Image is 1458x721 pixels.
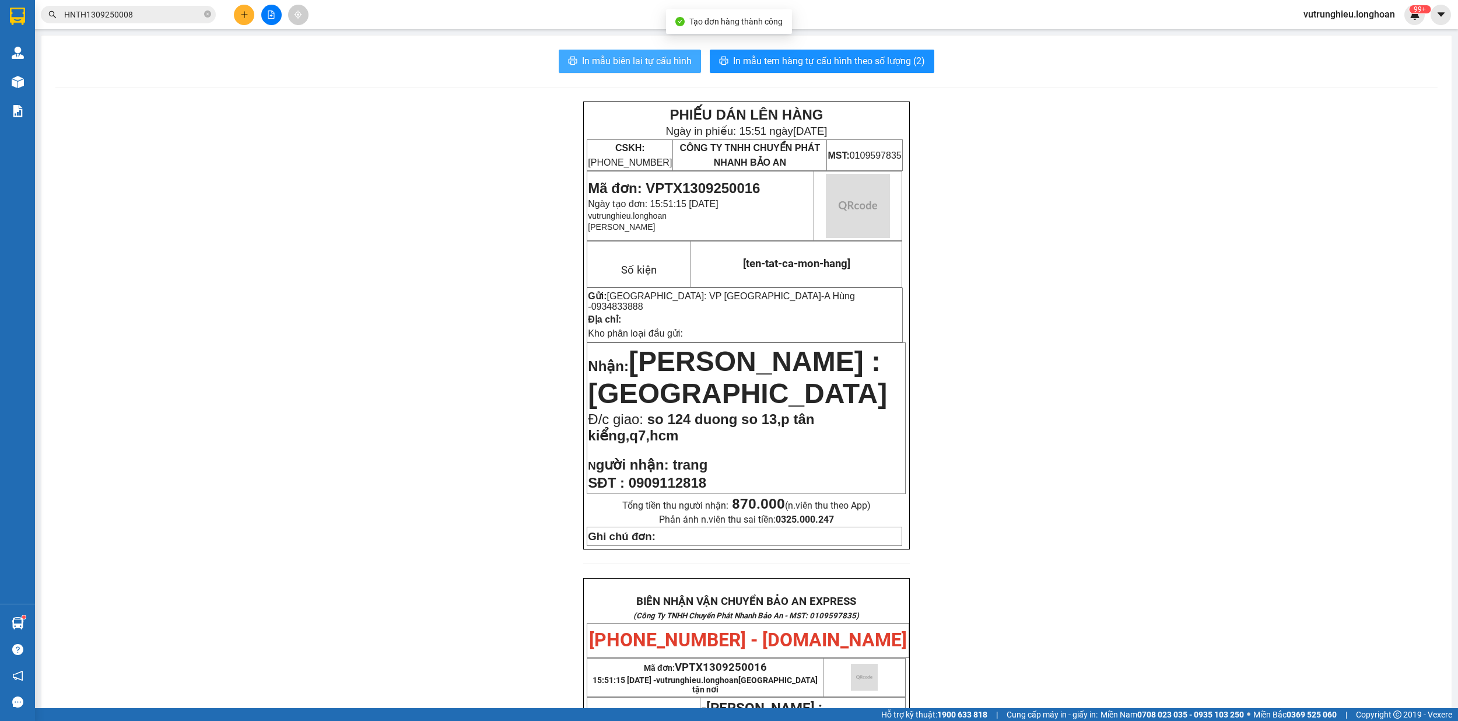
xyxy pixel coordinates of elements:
[659,514,834,525] span: Phản ánh n.viên thu sai tiền:
[996,708,998,721] span: |
[1410,9,1420,20] img: icon-new-feature
[5,71,177,86] span: Mã đơn: VPTX1309250015
[588,358,629,374] span: Nhận:
[588,291,607,301] strong: Gửi:
[732,500,871,511] span: (n.viên thu theo App)
[622,500,871,511] span: Tổng tiền thu người nhận:
[672,457,707,473] span: trang
[588,180,760,196] span: Mã đơn: VPTX1309250016
[204,10,211,17] span: close-circle
[636,595,856,608] strong: BIÊN NHẬN VẬN CHUYỂN BẢO AN EXPRESS
[588,346,887,409] span: [PERSON_NAME] : [GEOGRAPHIC_DATA]
[629,475,706,491] span: 0909112818
[12,670,23,681] span: notification
[733,54,925,68] span: In mẫu tem hàng tự cấu hình theo số lượng (2)
[234,5,254,25] button: plus
[633,611,859,620] strong: (Công Ty TNHH Chuyển Phát Nhanh Bảo An - MST: 0109597835)
[826,174,890,238] img: qr-code
[588,460,668,472] strong: N
[32,40,62,50] strong: CSKH:
[743,257,850,270] span: [ten-tat-ca-mon-hang]
[12,696,23,708] span: message
[588,411,814,443] span: so 124 duong so 13,p tân kiểng,q7,hcm
[665,125,827,137] span: Ngày in phiếu: 15:51 ngày
[675,661,767,674] span: VPTX1309250016
[588,199,718,209] span: Ngày tạo đơn: 15:51:15 [DATE]
[589,629,907,651] span: [PHONE_NUMBER] - [DOMAIN_NAME]
[588,143,672,167] span: [PHONE_NUMBER]
[588,211,667,220] span: vutrunghieu.longhoan
[689,17,783,26] span: Tạo đơn hàng thành công
[588,291,855,311] span: A Hùng -
[559,50,701,73] button: printerIn mẫu biên lai tự cấu hình
[588,475,625,491] strong: SĐT :
[596,457,669,473] span: gười nhận:
[776,514,834,525] strong: 0325.000.247
[621,264,657,276] span: Số kiện
[64,8,202,21] input: Tìm tên, số ĐT hoặc mã đơn
[1436,9,1446,20] span: caret-down
[1409,5,1431,13] sup: 283
[591,302,643,311] span: 0934833888
[1100,708,1244,721] span: Miền Nam
[1431,5,1451,25] button: caret-down
[22,615,26,619] sup: 1
[793,125,828,137] span: [DATE]
[204,9,211,20] span: close-circle
[644,663,767,673] span: Mã đơn:
[240,10,248,19] span: plus
[679,143,820,167] span: CÔNG TY TNHH CHUYỂN PHÁT NHANH BẢO AN
[73,23,235,36] span: Ngày in phiếu: 15:38 ngày
[828,150,849,160] strong: MST:
[267,10,275,19] span: file-add
[12,617,24,629] img: warehouse-icon
[588,314,621,324] strong: Địa chỉ:
[588,328,683,338] span: Kho phân loại đầu gửi:
[48,10,57,19] span: search
[568,56,577,67] span: printer
[732,496,785,512] strong: 870.000
[261,5,282,25] button: file-add
[588,530,656,542] strong: Ghi chú đơn:
[1294,7,1404,22] span: vutrunghieu.longhoan
[1393,710,1401,719] span: copyright
[881,708,987,721] span: Hỗ trợ kỹ thuật:
[1345,708,1347,721] span: |
[851,664,878,691] img: qr-code
[607,291,821,301] span: [GEOGRAPHIC_DATA]: VP [GEOGRAPHIC_DATA]
[10,8,25,25] img: logo-vxr
[12,644,23,655] span: question-circle
[1287,710,1337,719] strong: 0369 525 060
[1007,708,1098,721] span: Cung cấp máy in - giấy in:
[719,56,728,67] span: printer
[12,47,24,59] img: warehouse-icon
[1137,710,1244,719] strong: 0708 023 035 - 0935 103 250
[588,222,655,232] span: [PERSON_NAME]
[710,50,934,73] button: printerIn mẫu tem hàng tự cấu hình theo số lượng (2)
[12,105,24,117] img: solution-icon
[701,700,706,716] span: -
[1247,712,1250,717] span: ⚪️
[582,54,692,68] span: In mẫu biên lai tự cấu hình
[5,40,89,60] span: [PHONE_NUMBER]
[828,150,901,160] span: 0109597835
[588,411,647,427] span: Đ/c giao:
[78,5,231,21] strong: PHIẾU DÁN LÊN HÀNG
[937,710,987,719] strong: 1900 633 818
[1253,708,1337,721] span: Miền Bắc
[656,675,818,694] span: vutrunghieu.longhoan
[588,291,855,311] span: -
[615,143,645,153] strong: CSKH:
[593,675,818,694] span: 15:51:15 [DATE] -
[288,5,309,25] button: aim
[101,40,214,61] span: CÔNG TY TNHH CHUYỂN PHÁT NHANH BẢO AN
[294,10,302,19] span: aim
[670,107,823,123] strong: PHIẾU DÁN LÊN HÀNG
[12,76,24,88] img: warehouse-icon
[692,675,818,694] span: [GEOGRAPHIC_DATA] tận nơi
[675,17,685,26] span: check-circle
